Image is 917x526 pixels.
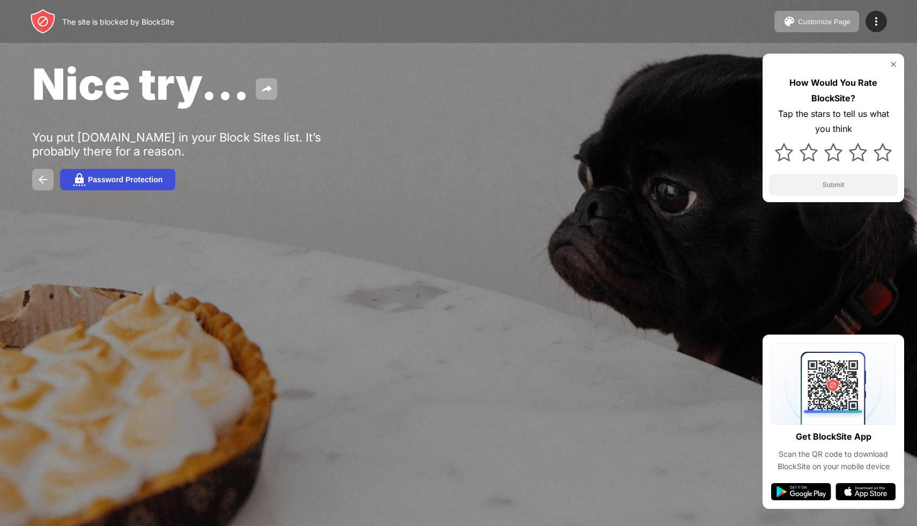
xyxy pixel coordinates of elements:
div: Scan the QR code to download BlockSite on your mobile device [771,448,896,472]
img: star.svg [800,143,818,161]
img: star.svg [824,143,842,161]
img: menu-icon.svg [870,15,883,28]
div: Get BlockSite App [796,429,871,444]
div: Password Protection [88,175,162,184]
img: pallet.svg [783,15,796,28]
img: back.svg [36,173,49,186]
div: The site is blocked by BlockSite [62,17,174,26]
img: google-play.svg [771,483,831,500]
div: How Would You Rate BlockSite? [769,75,898,106]
button: Password Protection [60,169,175,190]
button: Submit [769,174,898,196]
img: app-store.svg [835,483,896,500]
button: Customize Page [774,11,859,32]
img: share.svg [260,83,273,95]
img: header-logo.svg [30,9,56,34]
img: star.svg [874,143,892,161]
div: Customize Page [798,18,851,26]
img: rate-us-close.svg [889,60,898,69]
img: qrcode.svg [771,343,896,425]
div: Tap the stars to tell us what you think [769,106,898,137]
img: star.svg [849,143,867,161]
img: star.svg [775,143,793,161]
span: Nice try... [32,58,249,110]
img: password.svg [73,173,86,186]
div: You put [DOMAIN_NAME] in your Block Sites list. It’s probably there for a reason. [32,130,364,158]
